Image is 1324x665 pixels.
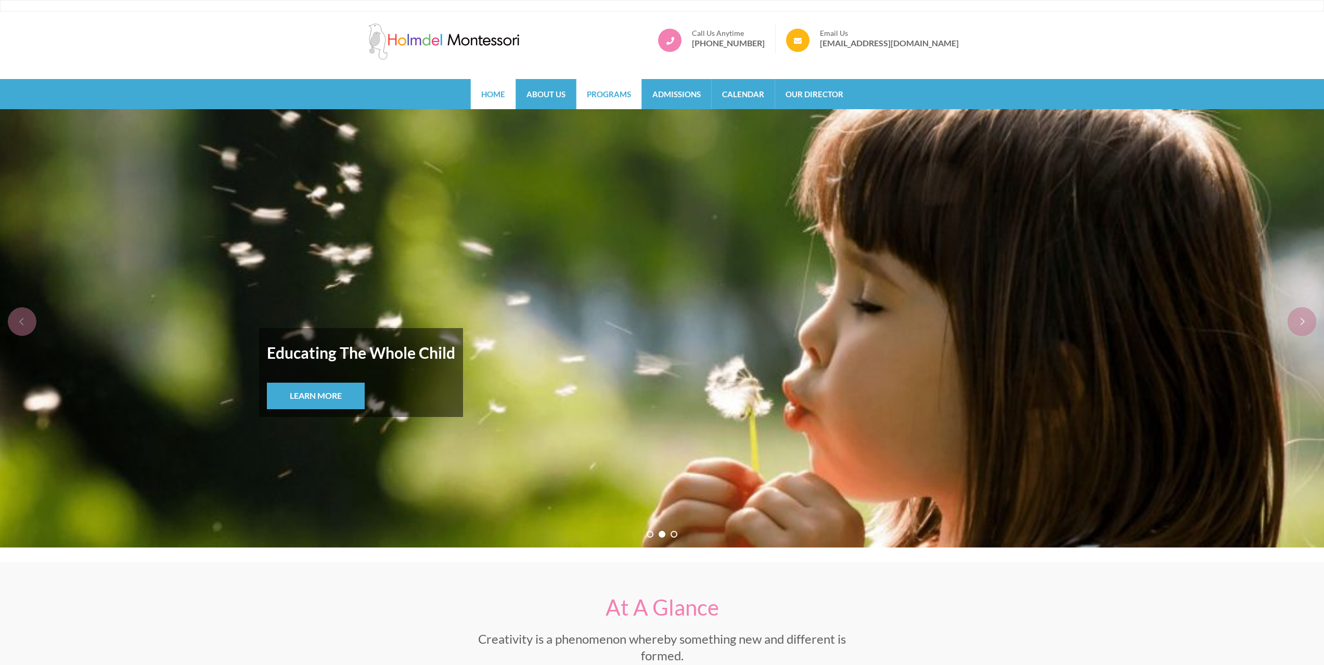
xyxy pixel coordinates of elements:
[516,79,576,109] a: About Us
[820,29,959,38] span: Email Us
[775,79,854,109] a: Our Director
[576,79,641,109] a: Programs
[8,307,36,336] div: prev
[459,595,865,620] h2: At A Glance
[267,383,365,409] a: Learn More
[642,79,711,109] a: Admissions
[366,23,522,60] img: Holmdel Montessori School
[1288,307,1316,336] div: next
[471,79,516,109] a: Home
[692,38,765,48] a: [PHONE_NUMBER]
[267,336,455,369] strong: Educating The Whole Child
[692,29,765,38] span: Call Us Anytime
[459,631,865,664] p: Creativity is a phenomenon whereby something new and different is formed.
[820,38,959,48] a: [EMAIL_ADDRESS][DOMAIN_NAME]
[712,79,775,109] a: Calendar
